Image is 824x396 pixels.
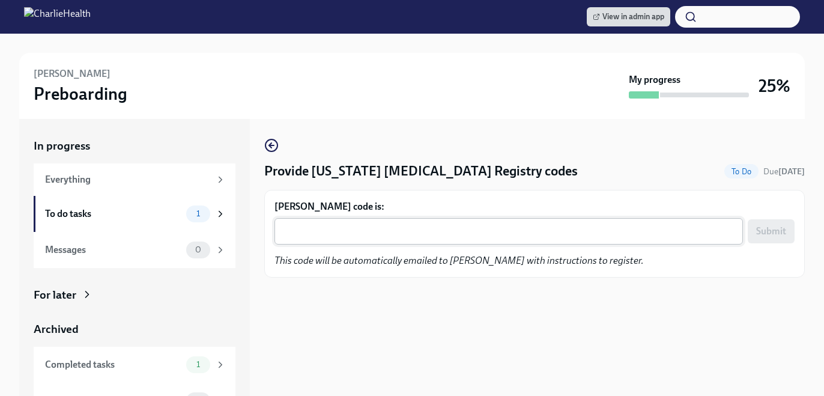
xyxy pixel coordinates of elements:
[763,166,805,177] span: October 15th, 2025 08:00
[629,73,680,87] strong: My progress
[34,287,235,303] a: For later
[45,358,181,371] div: Completed tasks
[189,360,207,369] span: 1
[34,138,235,154] a: In progress
[188,245,208,254] span: 0
[34,83,127,105] h3: Preboarding
[34,67,111,81] h6: [PERSON_NAME]
[24,7,91,26] img: CharlieHealth
[34,196,235,232] a: To do tasks1
[34,347,235,383] a: Completed tasks1
[34,287,76,303] div: For later
[587,7,670,26] a: View in admin app
[724,167,759,176] span: To Do
[45,207,181,221] div: To do tasks
[274,200,795,213] label: [PERSON_NAME] code is:
[189,209,207,218] span: 1
[45,173,210,186] div: Everything
[593,11,664,23] span: View in admin app
[274,255,644,266] em: This code will be automatically emailed to [PERSON_NAME] with instructions to register.
[34,232,235,268] a: Messages0
[45,243,181,257] div: Messages
[34,163,235,196] a: Everything
[759,75,790,97] h3: 25%
[34,321,235,337] a: Archived
[778,166,805,177] strong: [DATE]
[264,162,578,180] h4: Provide [US_STATE] [MEDICAL_DATA] Registry codes
[763,166,805,177] span: Due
